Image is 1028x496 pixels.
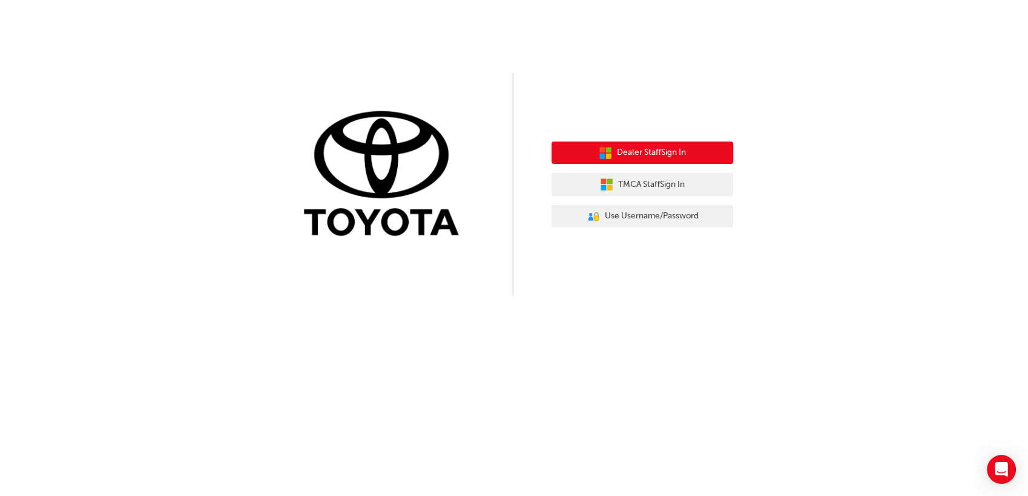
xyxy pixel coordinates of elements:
[605,209,699,223] span: Use Username/Password
[987,455,1016,484] div: Open Intercom Messenger
[295,108,476,242] img: Trak
[617,146,686,160] span: Dealer Staff Sign In
[552,173,733,196] button: TMCA StaffSign In
[552,142,733,165] button: Dealer StaffSign In
[552,205,733,228] button: Use Username/Password
[618,178,685,192] span: TMCA Staff Sign In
